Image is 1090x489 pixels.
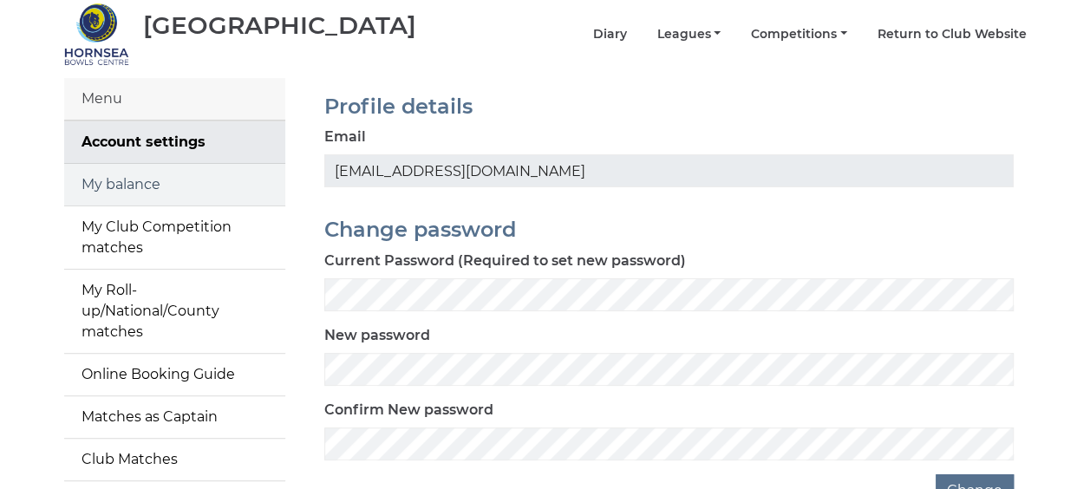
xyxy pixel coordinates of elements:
a: Return to Club Website [878,26,1027,42]
a: Account settings [64,121,285,163]
a: Matches as Captain [64,396,285,438]
a: My balance [64,164,285,205]
a: Competitions [751,26,847,42]
h2: Profile details [324,95,1014,118]
h2: Change password [324,218,1014,241]
a: My Roll-up/National/County matches [64,270,285,353]
a: My Club Competition matches [64,206,285,269]
div: Menu [64,78,285,121]
div: [GEOGRAPHIC_DATA] [143,12,416,39]
a: Online Booking Guide [64,354,285,395]
label: Confirm New password [324,400,493,421]
img: Hornsea Bowls Centre [64,2,129,67]
a: Diary [592,26,626,42]
label: Email [324,127,366,147]
a: Leagues [656,26,721,42]
label: New password [324,325,430,346]
label: Current Password (Required to set new password) [324,251,686,271]
a: Club Matches [64,439,285,480]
